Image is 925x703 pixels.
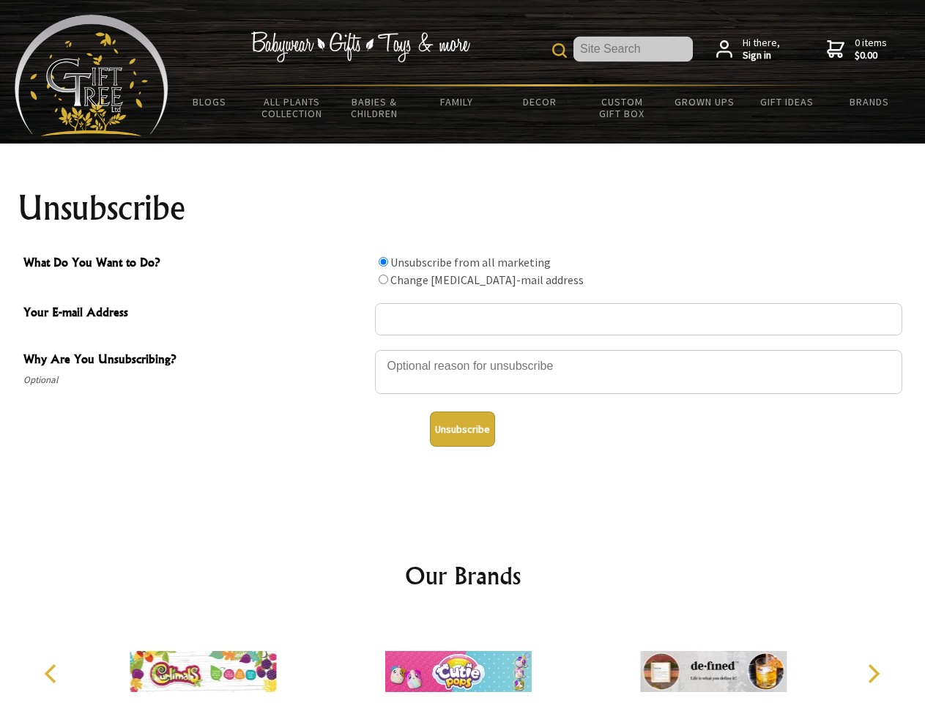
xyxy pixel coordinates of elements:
[23,350,368,371] span: Why Are You Unsubscribing?
[857,658,889,690] button: Next
[29,558,896,593] h2: Our Brands
[251,86,334,129] a: All Plants Collection
[498,86,581,117] a: Decor
[390,272,584,287] label: Change [MEDICAL_DATA]-mail address
[581,86,664,129] a: Custom Gift Box
[18,190,908,226] h1: Unsubscribe
[15,15,168,136] img: Babyware - Gifts - Toys and more...
[552,43,567,58] img: product search
[828,86,911,117] a: Brands
[23,303,368,324] span: Your E-mail Address
[375,303,902,335] input: Your E-mail Address
[23,253,368,275] span: What Do You Want to Do?
[746,86,828,117] a: Gift Ideas
[23,371,368,389] span: Optional
[416,86,499,117] a: Family
[379,275,388,284] input: What Do You Want to Do?
[573,37,693,62] input: Site Search
[743,37,780,62] span: Hi there,
[827,37,887,62] a: 0 items$0.00
[663,86,746,117] a: Grown Ups
[716,37,780,62] a: Hi there,Sign in
[743,49,780,62] strong: Sign in
[37,658,69,690] button: Previous
[430,412,495,447] button: Unsubscribe
[379,257,388,267] input: What Do You Want to Do?
[855,49,887,62] strong: $0.00
[333,86,416,129] a: Babies & Children
[855,36,887,62] span: 0 items
[390,255,551,269] label: Unsubscribe from all marketing
[250,31,470,62] img: Babywear - Gifts - Toys & more
[375,350,902,394] textarea: Why Are You Unsubscribing?
[168,86,251,117] a: BLOGS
